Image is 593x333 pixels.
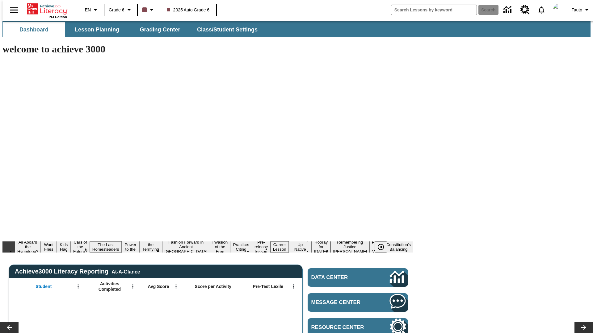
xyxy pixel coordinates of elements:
[89,281,130,292] span: Activities Completed
[167,7,210,13] span: 2025 Auto Grade 6
[308,293,408,312] a: Message Center
[252,239,271,255] button: Slide 11 Pre-release lesson
[5,1,23,19] button: Open side menu
[57,232,71,262] button: Slide 3 Dirty Jobs Kids Had To Do
[162,239,210,255] button: Slide 8 Fashion Forward in Ancient Rome
[27,2,67,19] div: Home
[192,22,263,37] button: Class/Student Settings
[569,4,593,15] button: Profile/Settings
[74,282,83,291] button: Open Menu
[195,284,232,289] span: Score per Activity
[27,3,67,15] a: Home
[289,282,298,291] button: Open Menu
[15,268,140,275] span: Achieve3000 Literacy Reporting
[330,239,369,255] button: Slide 15 Remembering Justice O'Connor
[122,237,140,257] button: Slide 6 Solar Power to the People
[210,234,230,259] button: Slide 9 The Invasion of the Free CD
[230,237,252,257] button: Slide 10 Mixed Practice: Citing Evidence
[553,4,566,16] img: Avatar
[2,43,413,55] h1: welcome to achieve 3000
[549,2,569,18] button: Select a new avatar
[15,239,41,255] button: Slide 1 All Aboard the Hyperloop?
[2,21,591,37] div: SubNavbar
[517,2,533,18] a: Resource Center, Will open in new tab
[375,241,393,253] div: Pause
[311,324,371,331] span: Resource Center
[171,282,181,291] button: Open Menu
[140,26,180,33] span: Grading Center
[139,237,162,257] button: Slide 7 Attack of the Terrifying Tomatoes
[289,237,312,257] button: Slide 13 Cooking Up Native Traditions
[311,274,369,281] span: Data Center
[533,2,549,18] a: Notifications
[271,241,289,253] button: Slide 12 Career Lesson
[311,299,371,306] span: Message Center
[19,26,48,33] span: Dashboard
[129,22,191,37] button: Grading Center
[312,239,331,255] button: Slide 14 Hooray for Constitution Day!
[82,4,102,15] button: Language: EN, Select a language
[384,237,413,257] button: Slide 17 The Constitution's Balancing Act
[49,15,67,19] span: NJ Edition
[41,232,57,262] button: Slide 2 Do You Want Fries With That?
[391,5,477,15] input: search field
[36,284,52,289] span: Student
[71,239,90,255] button: Slide 4 Cars of the Future?
[75,26,119,33] span: Lesson Planning
[500,2,517,18] a: Data Center
[109,7,124,13] span: Grade 6
[85,7,91,13] span: EN
[140,4,158,15] button: Class color is dark brown. Change class color
[253,284,284,289] span: Pre-Test Lexile
[66,22,128,37] button: Lesson Planning
[572,7,582,13] span: Tauto
[3,22,65,37] button: Dashboard
[369,239,384,255] button: Slide 16 Point of View
[308,268,408,287] a: Data Center
[106,4,135,15] button: Grade: Grade 6, Select a grade
[574,322,593,333] button: Lesson carousel, Next
[90,241,122,253] button: Slide 5 The Last Homesteaders
[148,284,169,289] span: Avg Score
[375,241,387,253] button: Pause
[197,26,258,33] span: Class/Student Settings
[111,268,140,275] div: At-A-Glance
[128,282,137,291] button: Open Menu
[2,22,263,37] div: SubNavbar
